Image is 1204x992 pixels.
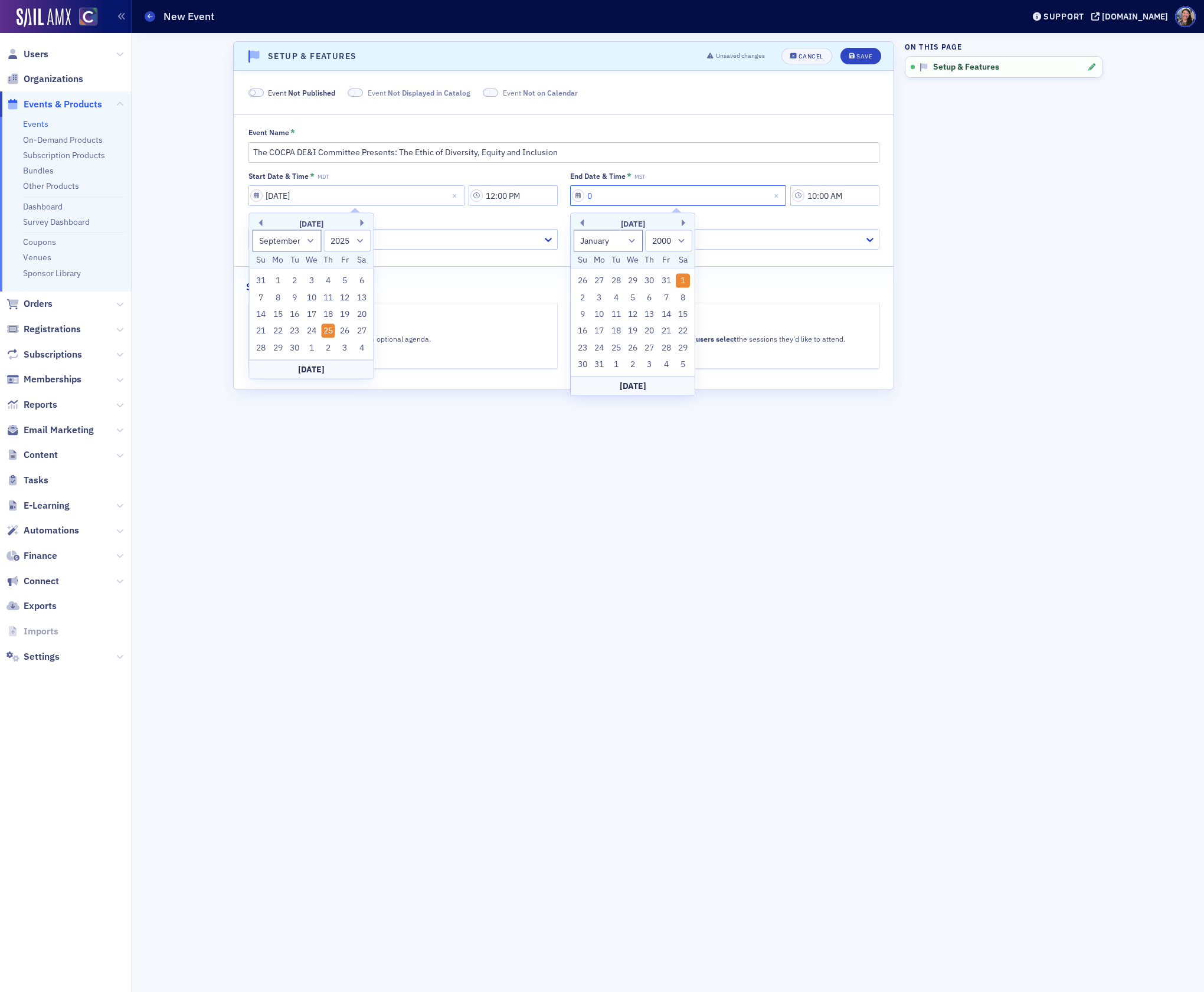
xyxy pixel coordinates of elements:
div: Choose Friday, January 28th, 2000 [659,341,673,355]
a: Reports [6,398,57,411]
div: Choose Monday, September 8th, 2025 [271,290,285,305]
div: Choose Friday, September 5th, 2025 [338,274,352,288]
a: Coupons [23,237,56,247]
div: Start Date & Time [248,172,309,181]
div: Choose Monday, September 1st, 2025 [271,274,285,288]
div: [DATE] [250,218,374,230]
a: Organizations [6,73,83,86]
div: Choose Friday, October 3rd, 2025 [338,341,352,355]
a: Connect [6,575,59,588]
span: Not Displayed in Catalog [348,89,363,97]
button: Save [840,48,881,64]
div: Choose Monday, September 15th, 2025 [271,307,285,322]
span: Connect [24,575,59,588]
div: Choose Thursday, December 30th, 1999 [643,274,657,288]
span: Not Published [248,89,264,97]
a: Imports [6,625,58,638]
div: End Date & Time [570,172,626,181]
a: Settings [6,650,60,663]
div: Choose Saturday, January 15th, 2000 [676,307,690,322]
span: Exports [24,600,57,613]
b: users select [696,334,737,343]
a: Sponsor Library [23,268,81,279]
div: Choose Sunday, January 16th, 2000 [575,324,590,338]
a: Venues [23,252,51,263]
span: Tasks [24,474,48,487]
button: [DOMAIN_NAME] [1091,12,1172,21]
a: Events & Products [6,98,102,111]
img: SailAMX [79,8,97,26]
span: Registrations [24,323,81,336]
div: Choose Sunday, January 2nd, 2000 [575,290,590,305]
div: [DOMAIN_NAME] [1102,11,1168,22]
abbr: This field is required [290,127,295,138]
h1: New Event [163,9,214,24]
div: Choose Thursday, January 20th, 2000 [643,324,657,338]
div: Choose Wednesday, September 17th, 2025 [305,307,319,322]
div: Choose Tuesday, September 23rd, 2025 [287,324,302,338]
div: Choose Sunday, September 7th, 2025 [254,290,268,305]
span: Not Published [288,88,335,97]
div: Choose Sunday, January 9th, 2000 [575,307,590,322]
input: MM/DD/YYYY [570,185,786,206]
div: Choose Friday, September 12th, 2025 [338,290,352,305]
div: Choose Thursday, September 25th, 2025 [321,324,335,338]
div: Choose Wednesday, October 1st, 2025 [305,341,319,355]
span: Automations [24,524,79,537]
div: Choose Thursday, September 11th, 2025 [321,290,335,305]
div: Choose Thursday, January 6th, 2000 [643,290,657,305]
div: Choose Thursday, September 4th, 2025 [321,274,335,288]
input: 00:00 AM [790,185,879,206]
div: Th [643,253,657,267]
div: Choose Thursday, January 27th, 2000 [643,341,657,355]
div: [DATE] [571,376,695,395]
button: Close [449,185,464,206]
div: Choose Thursday, January 13th, 2000 [643,307,657,322]
div: Choose Friday, February 4th, 2000 [659,358,673,372]
a: Subscription Products [23,150,105,161]
div: Choose Friday, January 7th, 2000 [659,290,673,305]
h2: Session Configuration [246,279,350,294]
div: Cancel [799,53,823,60]
div: Choose Saturday, September 20th, 2025 [355,307,369,322]
div: Choose Tuesday, January 25th, 2000 [609,341,623,355]
div: Choose Friday, December 31st, 1999 [659,274,673,288]
div: Choose Monday, December 27th, 1999 [592,274,606,288]
div: Fr [659,253,673,267]
div: Choose Sunday, January 30th, 2000 [575,358,590,372]
span: Organizations [24,73,83,86]
a: Automations [6,524,79,537]
div: Choose Monday, January 17th, 2000 [592,324,606,338]
div: Choose Saturday, September 27th, 2025 [355,324,369,338]
a: Exports [6,600,57,613]
div: month 2000-01 [574,272,692,373]
input: 00:00 AM [469,185,558,206]
a: Users [6,48,48,61]
div: Choose Monday, January 10th, 2000 [592,307,606,322]
button: Previous Month [577,220,584,227]
div: Choose Monday, September 22nd, 2025 [271,324,285,338]
div: Choose Tuesday, December 28th, 1999 [609,274,623,288]
abbr: This field is required [310,171,315,182]
span: Content [24,448,58,461]
h4: Multi-Session [609,316,845,331]
div: Choose Wednesday, September 24th, 2025 [305,324,319,338]
div: Choose Sunday, January 23rd, 2000 [575,341,590,355]
div: Choose Sunday, September 14th, 2025 [254,307,268,322]
div: Sa [676,253,690,267]
div: Fr [338,253,352,267]
div: Choose Tuesday, January 18th, 2000 [609,324,623,338]
a: View Homepage [71,8,97,28]
span: Reports [24,398,57,411]
div: Support [1043,11,1084,22]
div: Choose Thursday, February 3rd, 2000 [643,358,657,372]
div: Choose Tuesday, January 4th, 2000 [609,290,623,305]
a: Content [6,448,58,461]
div: Mo [592,253,606,267]
div: Tu [287,253,302,267]
a: Bundles [23,165,54,176]
a: Subscriptions [6,348,82,361]
div: Choose Wednesday, January 26th, 2000 [626,341,640,355]
div: month 2025-09 [253,272,370,356]
div: Choose Sunday, September 21st, 2025 [254,324,268,338]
